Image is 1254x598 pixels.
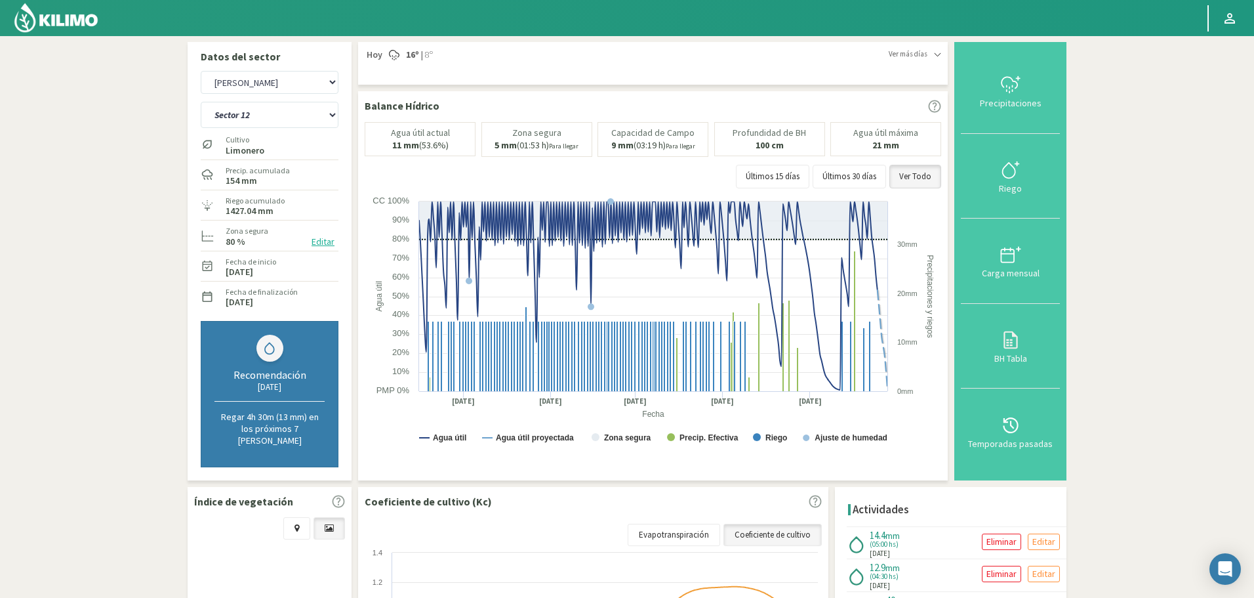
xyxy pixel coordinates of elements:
span: 8º [423,49,433,62]
text: [DATE] [539,396,562,406]
span: mm [885,530,900,542]
text: 70% [392,253,409,263]
text: 20mm [897,289,918,297]
text: 60% [392,272,409,282]
label: Limonero [226,146,264,155]
text: Ajuste de humedad [815,433,887,442]
text: [DATE] [624,396,647,406]
small: Para llegar [549,142,578,150]
p: Capacidad de Campo [611,128,695,138]
span: | [421,49,423,62]
div: [DATE] [214,381,325,393]
label: 80 % [226,238,245,246]
span: [DATE] [870,548,890,559]
text: 0mm [897,387,913,395]
p: Índice de vegetación [194,494,293,509]
span: Ver más días [889,49,927,60]
p: Editar [1032,566,1055,582]
text: 50% [392,291,409,301]
p: Editar [1032,534,1055,549]
text: 1.2 [373,578,382,586]
button: Últimos 30 días [813,165,886,188]
text: Zona segura [604,433,651,442]
text: CC 100% [373,196,409,205]
label: Fecha de inicio [226,256,276,268]
label: [DATE] [226,268,253,276]
div: Temporadas pasadas [965,439,1056,448]
text: 20% [392,347,409,357]
b: 9 mm [611,139,634,151]
a: Evapotranspiración [628,524,720,546]
text: [DATE] [799,396,822,406]
text: Fecha [642,410,664,419]
span: mm [885,562,900,574]
p: Balance Hídrico [365,98,439,114]
div: BH Tabla [965,354,1056,363]
button: Riego [961,134,1060,219]
a: Coeficiente de cultivo [723,524,822,546]
span: Hoy [365,49,382,62]
text: 30% [392,328,409,338]
text: 40% [392,309,409,319]
span: 12.9 [870,561,885,574]
text: 30mm [897,240,918,248]
p: Eliminar [986,566,1017,582]
small: Para llegar [666,142,695,150]
b: 5 mm [495,139,517,151]
button: Editar [308,234,338,249]
text: 1.4 [373,549,382,557]
text: 10% [392,366,409,376]
span: 14.4 [870,529,885,542]
text: [DATE] [452,396,475,406]
div: Open Intercom Messenger [1209,553,1241,585]
button: Eliminar [982,534,1021,550]
text: 10mm [897,338,918,346]
text: [DATE] [711,396,734,406]
b: 11 mm [392,139,419,151]
p: Profundidad de BH [733,128,806,138]
label: 1427.04 mm [226,207,273,215]
text: Agua útil [433,433,466,442]
button: Temporadas pasadas [961,389,1060,474]
button: Editar [1028,566,1060,582]
span: (05:00 hs) [870,541,902,548]
div: Precipitaciones [965,98,1056,108]
button: Precipitaciones [961,49,1060,134]
p: (03:19 h) [611,140,695,151]
p: Datos del sector [201,49,338,64]
text: 90% [392,215,409,224]
label: Riego acumulado [226,195,285,207]
label: Precip. acumulada [226,165,290,177]
img: Kilimo [13,2,99,33]
div: Recomendación [214,368,325,381]
text: PMP 0% [376,385,410,395]
span: [DATE] [870,580,890,591]
label: Zona segura [226,225,268,237]
h4: Actividades [853,503,909,516]
p: Agua útil actual [391,128,450,138]
strong: 16º [406,49,419,60]
label: Cultivo [226,134,264,146]
text: Precipitaciones y riegos [925,255,935,338]
text: Agua útil proyectada [496,433,574,442]
label: 154 mm [226,177,257,185]
p: Eliminar [986,534,1017,549]
p: Zona segura [512,128,561,138]
p: (01:53 h) [495,140,578,151]
button: Editar [1028,534,1060,550]
button: Eliminar [982,566,1021,582]
div: Riego [965,184,1056,193]
p: Coeficiente de cultivo (Kc) [365,494,492,509]
button: Carga mensual [961,219,1060,304]
button: Últimos 15 días [736,165,809,188]
button: Ver Todo [889,165,941,188]
label: [DATE] [226,298,253,307]
text: Precip. Efectiva [679,433,738,442]
b: 21 mm [872,139,899,151]
label: Fecha de finalización [226,286,298,298]
text: Riego [765,433,787,442]
button: BH Tabla [961,304,1060,389]
p: Agua útil máxima [853,128,918,138]
text: Agua útil [374,281,384,312]
b: 100 cm [756,139,784,151]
